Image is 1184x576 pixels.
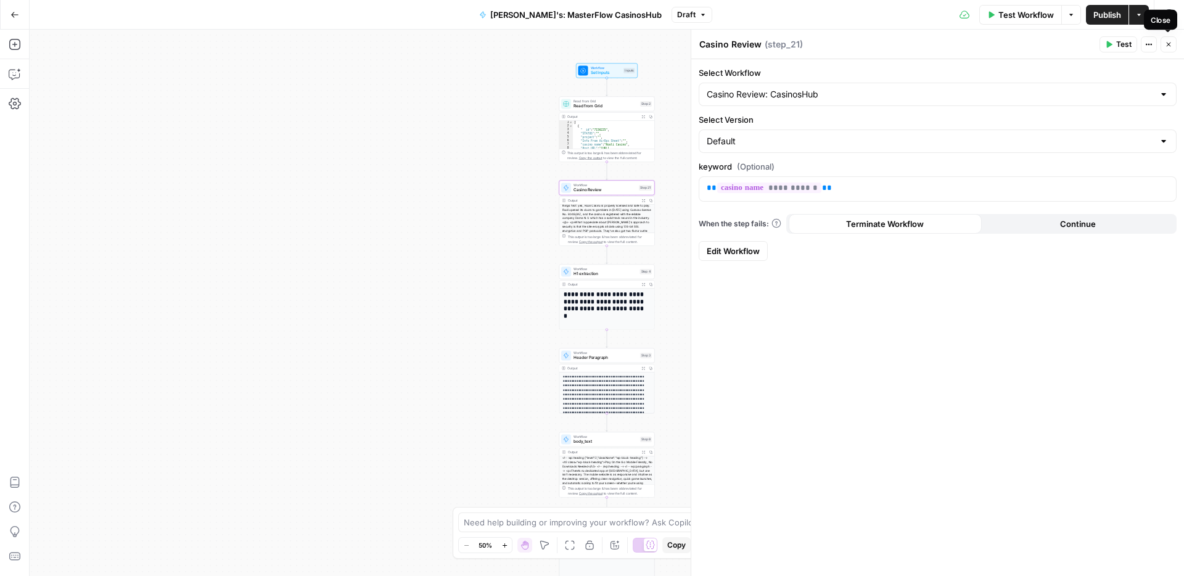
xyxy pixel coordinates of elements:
span: Continue [1060,218,1096,230]
div: 4 [559,131,573,135]
textarea: Casino Review [699,38,762,51]
span: Draft [677,9,696,20]
div: Step 8 [640,437,652,442]
div: Output [567,198,638,203]
span: body_text [573,438,638,445]
g: Edge from start to step_2 [606,78,608,96]
div: Step 21 [639,185,652,191]
div: Output [567,450,638,455]
div: 2 [559,124,573,128]
div: Output [567,366,638,371]
span: Workflow [591,65,622,70]
span: Read from Grid [573,103,638,109]
div: 6 [559,139,573,142]
span: Test [1116,39,1132,50]
span: Workflow [573,183,636,187]
div: Read from GridRead from GridStep 2Output[ { "__id":"7156225", "STATUS":"", "project":"", "Info Fr... [559,96,655,162]
span: H1 extraction [573,271,638,277]
span: Set Inputs [591,70,622,76]
div: Step 3 [640,353,652,358]
button: Continue [982,214,1175,234]
input: Default [707,135,1154,147]
label: Select Workflow [699,67,1177,79]
button: Test Workflow [979,5,1061,25]
span: Copy the output [579,240,602,244]
span: Copy [667,540,686,551]
span: Workflow [573,434,638,439]
input: Casino Review: CasinosHub [707,88,1154,101]
button: Test [1100,36,1137,52]
span: ( step_21 ) [765,38,803,51]
g: Edge from step_4 to step_3 [606,329,608,347]
a: When the step fails: [699,218,781,229]
button: [PERSON_NAME]'s: MasterFlow CasinosHub [472,5,669,25]
span: Workflow [573,266,638,271]
g: Edge from step_8 to step_9 [606,497,608,515]
span: Header Paragraph [573,355,638,361]
span: Copy the output [579,156,602,160]
div: 5 [559,135,573,139]
span: Publish [1093,9,1121,21]
span: 50% [479,540,492,550]
div: Close [1151,14,1170,25]
span: Casino Review [573,187,636,193]
div: 7 [559,142,573,146]
label: Select Version [699,113,1177,126]
div: Workflowbody_textStep 8Output<!-- wp:heading {"level":2,"className":"wp-block-heading"} --> <h2 c... [559,432,655,497]
g: Edge from step_21 to step_4 [606,245,608,263]
div: Output [567,282,638,287]
span: Test Workflow [998,9,1054,21]
span: Toggle code folding, rows 1 through 15 [569,120,573,124]
span: Read from Grid [573,99,638,104]
label: keyword [699,160,1177,173]
div: This output is too large & has been abbreviated for review. to view the full content. [567,486,652,496]
div: 8 [559,146,573,154]
span: Workflow [573,350,638,355]
div: 1 [559,120,573,124]
g: Edge from step_3 to step_8 [606,413,608,431]
button: Publish [1086,5,1128,25]
button: Draft [672,7,712,23]
div: This output is too large & has been abbreviated for review. to view the full content. [567,150,652,160]
span: Copy the output [579,492,602,495]
div: WorkflowCasino ReviewStep 21Output<h1>Rooli Casino Review: Is This New Space-Themed Casino Worth ... [559,180,655,245]
span: Toggle code folding, rows 2 through 14 [569,124,573,128]
span: (Optional) [737,160,775,173]
div: Step 4 [640,269,652,274]
div: WorkflowSet InputsInputs [559,63,655,78]
div: Inputs [623,68,635,73]
span: Edit Workflow [707,245,760,257]
a: Edit Workflow [699,241,768,261]
button: Copy [662,537,691,553]
div: This output is too large & has been abbreviated for review. to view the full content. [567,234,652,244]
g: Edge from step_2 to step_21 [606,162,608,179]
div: 3 [559,128,573,131]
span: Terminate Workflow [846,218,924,230]
div: Step 2 [640,101,652,107]
div: Output [567,114,638,119]
span: [PERSON_NAME]'s: MasterFlow CasinosHub [490,9,662,21]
